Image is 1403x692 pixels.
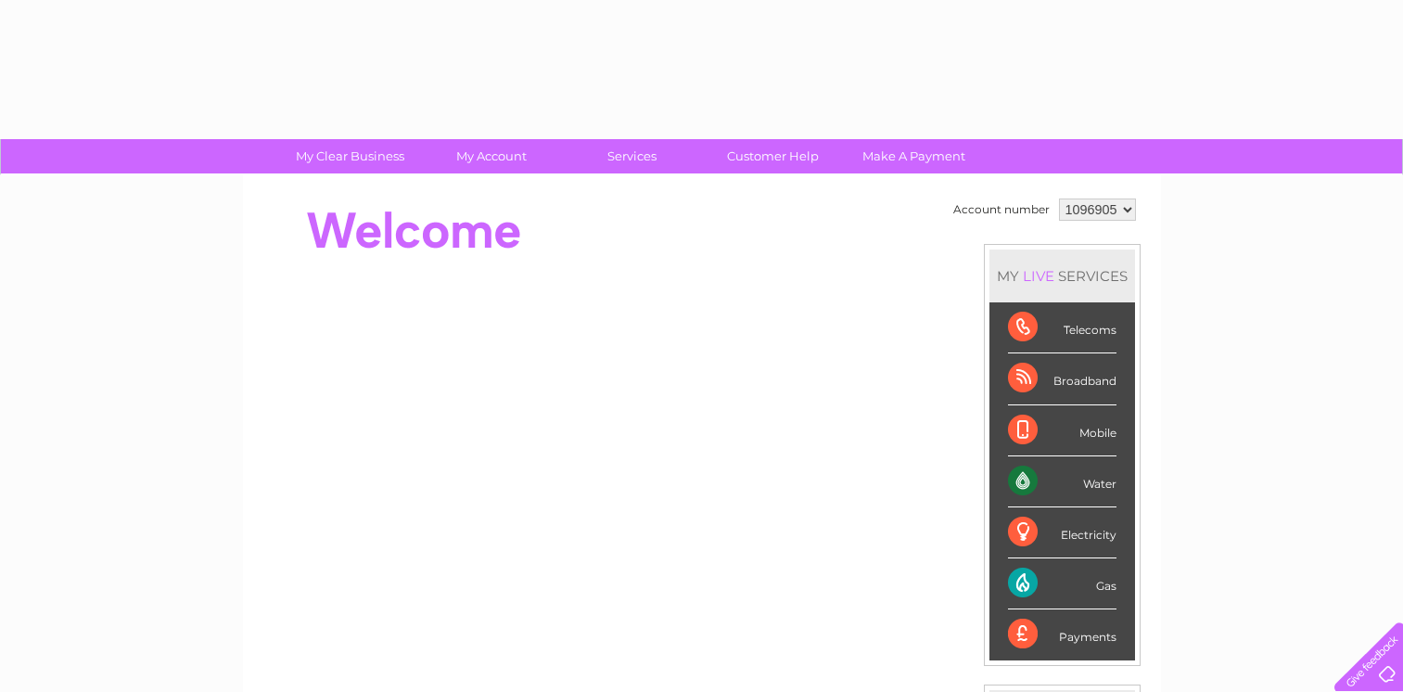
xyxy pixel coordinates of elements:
div: Broadband [1008,353,1116,404]
a: My Clear Business [274,139,427,173]
a: Customer Help [696,139,849,173]
div: Mobile [1008,405,1116,456]
div: Water [1008,456,1116,507]
div: Electricity [1008,507,1116,558]
td: Account number [949,194,1054,225]
div: MY SERVICES [989,250,1135,302]
div: Gas [1008,558,1116,609]
div: Telecoms [1008,302,1116,353]
a: Services [555,139,708,173]
a: My Account [415,139,568,173]
a: Make A Payment [837,139,990,173]
div: Payments [1008,609,1116,660]
div: LIVE [1019,267,1058,285]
